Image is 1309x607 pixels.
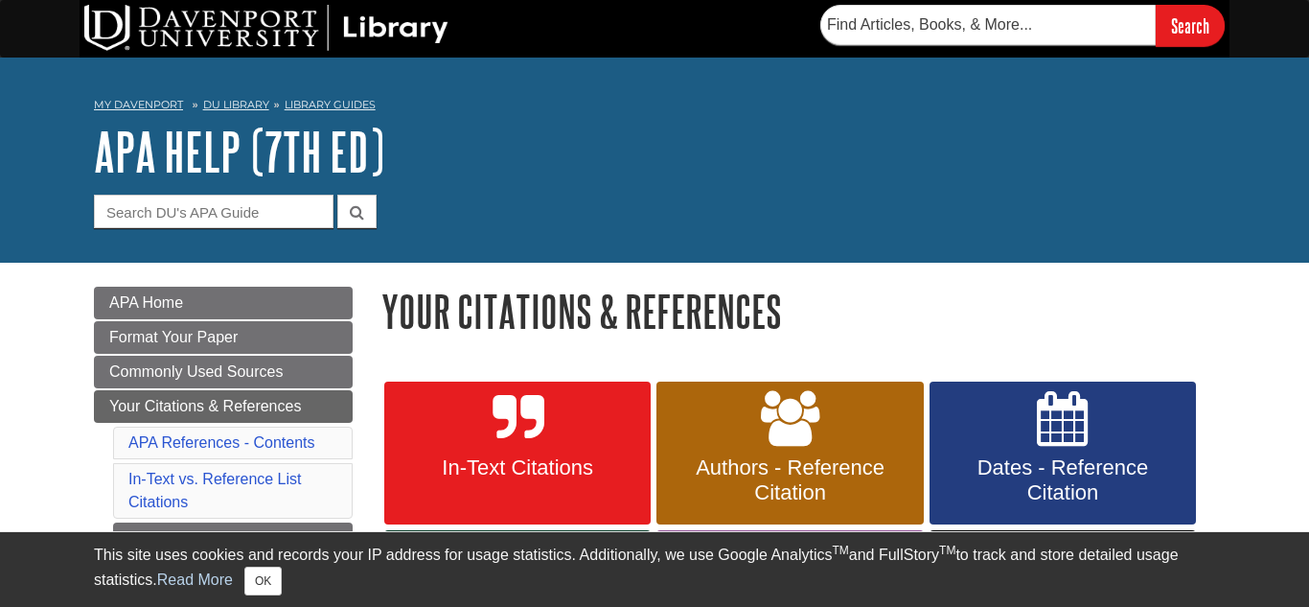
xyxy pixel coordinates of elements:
a: Dates - Reference Citation [930,382,1196,525]
a: Commonly Used Sources [94,356,353,388]
a: Read More [157,572,233,588]
span: Your Citations & References [109,398,301,414]
button: Close [244,567,282,595]
a: APA Help (7th Ed) [94,122,384,181]
nav: breadcrumb [94,92,1215,123]
sup: TM [939,544,955,557]
input: Search DU's APA Guide [94,195,333,228]
a: Authors - Reference Citation [656,382,923,525]
span: In-Text Citations [399,455,636,480]
span: Dates - Reference Citation [944,455,1182,505]
img: DU Library [84,5,448,51]
input: Find Articles, Books, & More... [820,5,1156,45]
a: APA Home [94,287,353,319]
h1: Your Citations & References [381,287,1215,336]
a: APA References - Contents [128,434,314,451]
span: APA Home [109,294,183,311]
span: Format Your Paper [109,329,238,345]
a: In-Text Citations [384,382,651,525]
a: Library Guides [285,98,376,111]
div: This site uses cookies and records your IP address for usage statistics. Additionally, we use Goo... [94,544,1215,595]
a: Your Citations & References [94,390,353,423]
span: Authors - Reference Citation [671,455,908,505]
form: Searches DU Library's articles, books, and more [820,5,1225,46]
a: DU Library [203,98,269,111]
a: My Davenport [94,97,183,113]
a: In-Text vs. Reference List Citations [128,471,302,510]
input: Search [1156,5,1225,46]
sup: TM [832,544,848,557]
a: In-Text Citations [113,523,353,555]
a: Format Your Paper [94,321,353,354]
span: Commonly Used Sources [109,363,283,380]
